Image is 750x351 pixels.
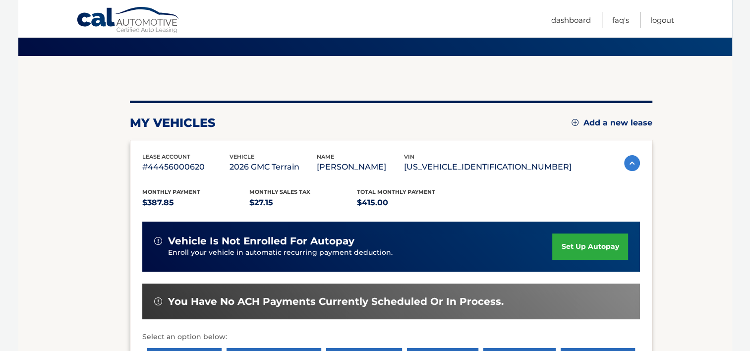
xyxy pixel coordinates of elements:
span: Monthly Payment [142,188,200,195]
a: Dashboard [551,12,591,28]
p: [PERSON_NAME] [317,160,404,174]
p: Select an option below: [142,331,640,343]
p: [US_VEHICLE_IDENTIFICATION_NUMBER] [404,160,572,174]
img: alert-white.svg [154,237,162,245]
p: $27.15 [249,196,357,210]
a: Logout [650,12,674,28]
span: vin [404,153,414,160]
a: set up autopay [552,234,628,260]
p: $387.85 [142,196,250,210]
span: lease account [142,153,190,160]
a: FAQ's [612,12,629,28]
span: Monthly sales Tax [249,188,310,195]
img: accordion-active.svg [624,155,640,171]
img: add.svg [572,119,578,126]
p: Enroll your vehicle in automatic recurring payment deduction. [168,247,553,258]
p: $415.00 [357,196,464,210]
p: #44456000620 [142,160,230,174]
span: vehicle is not enrolled for autopay [168,235,354,247]
p: 2026 GMC Terrain [230,160,317,174]
h2: my vehicles [130,116,216,130]
span: vehicle [230,153,254,160]
a: Add a new lease [572,118,652,128]
span: Total Monthly Payment [357,188,435,195]
span: name [317,153,334,160]
span: You have no ACH payments currently scheduled or in process. [168,295,504,308]
a: Cal Automotive [76,6,180,35]
img: alert-white.svg [154,297,162,305]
